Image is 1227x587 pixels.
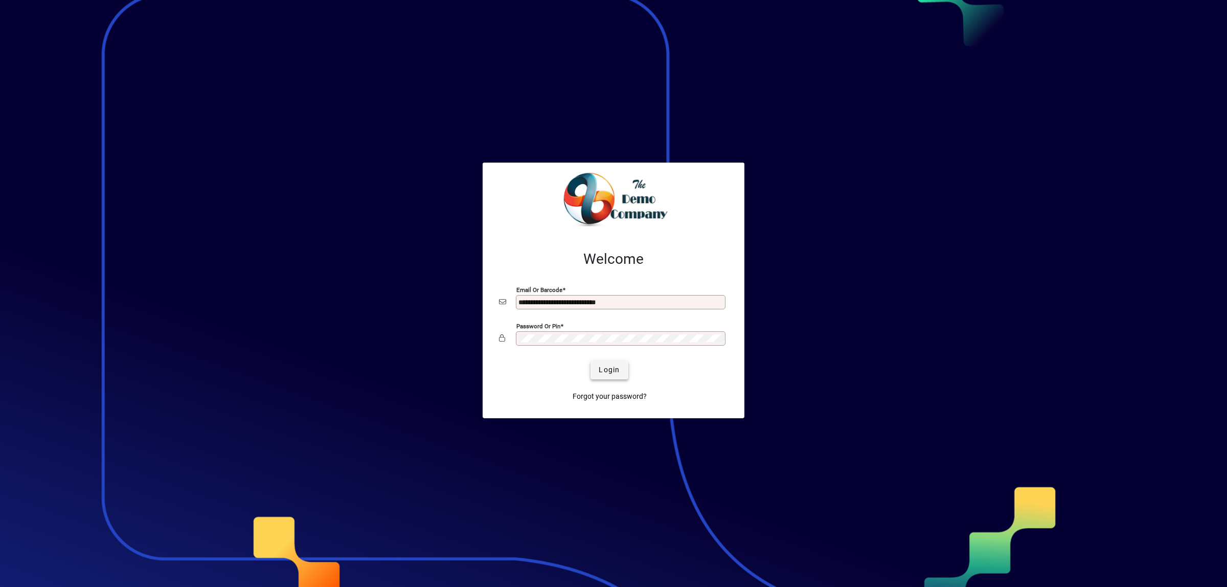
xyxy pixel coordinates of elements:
[590,361,628,379] button: Login
[516,286,562,293] mat-label: Email or Barcode
[599,365,620,375] span: Login
[573,391,647,402] span: Forgot your password?
[516,322,560,329] mat-label: Password or Pin
[569,388,651,406] a: Forgot your password?
[499,251,728,268] h2: Welcome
